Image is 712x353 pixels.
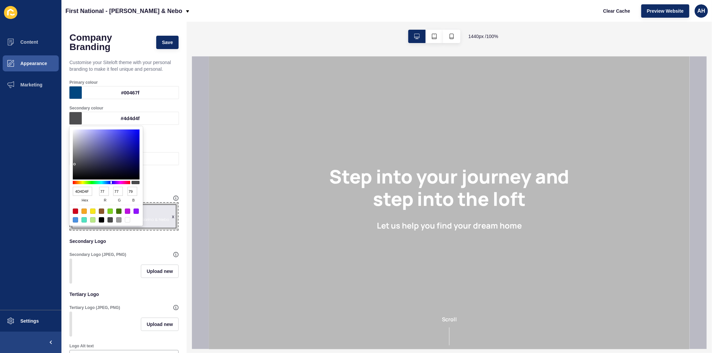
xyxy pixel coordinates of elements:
span: Save [162,39,173,46]
label: Tertiary Logo (JPEG, PNG) [69,305,120,310]
div: #4A4A4A [107,217,113,223]
div: #F5A623 [81,209,87,214]
button: Upload new [141,318,179,331]
p: Secondary Logo [69,234,179,249]
span: Upload new [147,321,173,328]
div: #4A90E2 [73,217,78,223]
span: AH [697,8,705,14]
div: x [172,213,174,220]
div: #BD10E0 [125,209,130,214]
span: r [99,196,111,205]
div: Scroll [3,259,478,289]
p: Tertiary Logo [69,287,179,302]
span: g [113,196,125,205]
div: #9B9B9B [116,217,122,223]
h2: Let us help you find your dream home [168,164,313,174]
label: Secondary colour [69,105,103,111]
div: #4d4d4f [82,112,179,124]
h1: Step into your journey and step into the loft [101,109,380,153]
label: Primary colour [69,80,98,85]
span: Upload new [147,268,173,275]
span: 1440 px / 100 % [468,33,498,40]
button: Clear Cache [598,4,636,18]
span: b [128,196,140,205]
div: #FFFFFF [125,217,130,223]
div: #B8E986 [90,217,95,223]
div: #8B572A [99,209,104,214]
button: Save [156,36,179,49]
button: Upload new [141,265,179,278]
span: hex [73,196,97,205]
h1: Company Branding [69,33,150,52]
span: Clear Cache [603,8,630,14]
div: #00467f [82,86,179,99]
p: Customise your Siteloft theme with your personal branding to make it feel unique and personal. [69,55,179,76]
span: Preview Website [647,8,684,14]
label: Secondary Logo (JPEG, PNG) [69,252,126,257]
div: #417505 [116,209,122,214]
div: #9013FE [134,209,139,214]
div: #000000 [99,217,104,223]
label: Logo Alt text [69,343,94,349]
div: #7ED321 [107,209,113,214]
p: First National - [PERSON_NAME] & Nebo [65,3,182,19]
div: #D0021B [73,209,78,214]
button: Preview Website [641,4,689,18]
div: #F8E71C [90,209,95,214]
div: #50E3C2 [81,217,87,223]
